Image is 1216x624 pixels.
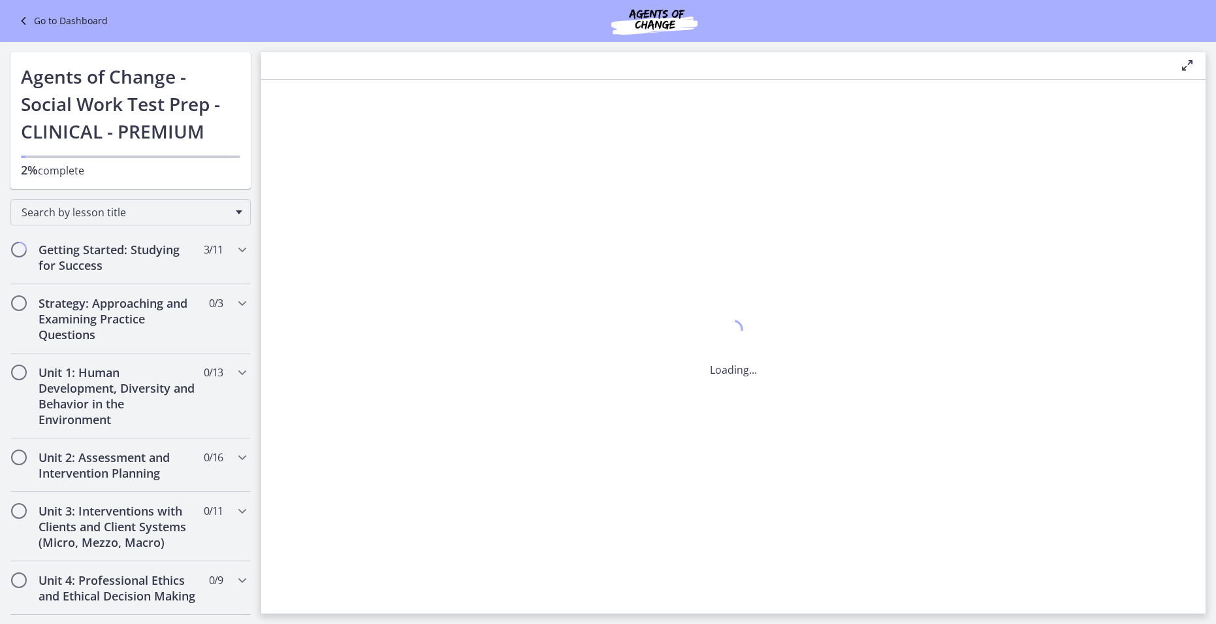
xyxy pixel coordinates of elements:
span: 0 / 16 [204,450,223,465]
h2: Unit 1: Human Development, Diversity and Behavior in the Environment [39,365,198,427]
span: 0 / 9 [209,572,223,588]
a: Go to Dashboard [16,13,108,29]
span: 2% [21,162,38,178]
h2: Unit 4: Professional Ethics and Ethical Decision Making [39,572,198,604]
h2: Strategy: Approaching and Examining Practice Questions [39,295,198,342]
span: 0 / 11 [204,503,223,519]
img: Agents of Change [576,5,733,37]
div: Search by lesson title [10,199,251,225]
span: 0 / 13 [204,365,223,380]
p: complete [21,162,240,178]
h2: Unit 3: Interventions with Clients and Client Systems (Micro, Mezzo, Macro) [39,503,198,550]
h1: Agents of Change - Social Work Test Prep - CLINICAL - PREMIUM [21,63,240,145]
h2: Unit 2: Assessment and Intervention Planning [39,450,198,481]
p: Loading... [710,362,757,378]
span: 3 / 11 [204,242,223,257]
span: Search by lesson title [22,205,229,220]
div: 1 [710,316,757,346]
h2: Getting Started: Studying for Success [39,242,198,273]
span: 0 / 3 [209,295,223,311]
